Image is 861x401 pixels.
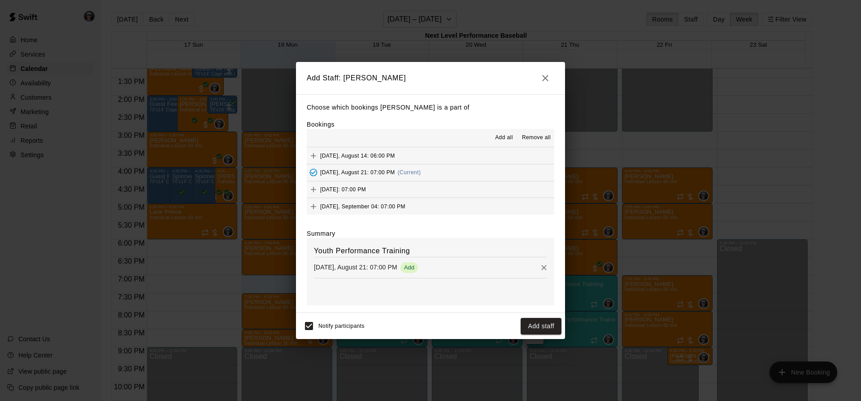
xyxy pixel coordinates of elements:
button: Add[DATE]: 07:00 PM [307,181,554,198]
span: Add [400,264,418,271]
span: (Current) [398,169,421,176]
span: Add [307,185,320,192]
button: Added - Collect Payment [307,166,320,179]
span: [DATE], September 04: 07:00 PM [320,203,405,209]
span: [DATE], August 21: 07:00 PM [320,169,395,176]
button: Add[DATE], September 04: 07:00 PM [307,198,554,215]
span: Add [307,203,320,209]
span: [DATE]: 07:00 PM [320,186,366,192]
button: Add all [490,131,518,145]
button: Remove [537,261,551,274]
span: Add all [495,133,513,142]
span: Notify participants [318,323,365,330]
p: [DATE], August 21: 07:00 PM [314,263,397,272]
h2: Add Staff: [PERSON_NAME] [296,62,565,94]
span: Remove all [522,133,551,142]
p: Choose which bookings [PERSON_NAME] is a part of [307,102,554,113]
button: Add[DATE], August 14: 06:00 PM [307,147,554,164]
button: Add staff [521,318,561,335]
span: Add [307,152,320,159]
label: Bookings [307,121,335,128]
h6: Youth Performance Training [314,245,547,257]
button: Remove all [518,131,554,145]
label: Summary [307,229,335,238]
span: [DATE], August 14: 06:00 PM [320,152,395,159]
button: Added - Collect Payment[DATE], August 21: 07:00 PM(Current) [307,164,554,181]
